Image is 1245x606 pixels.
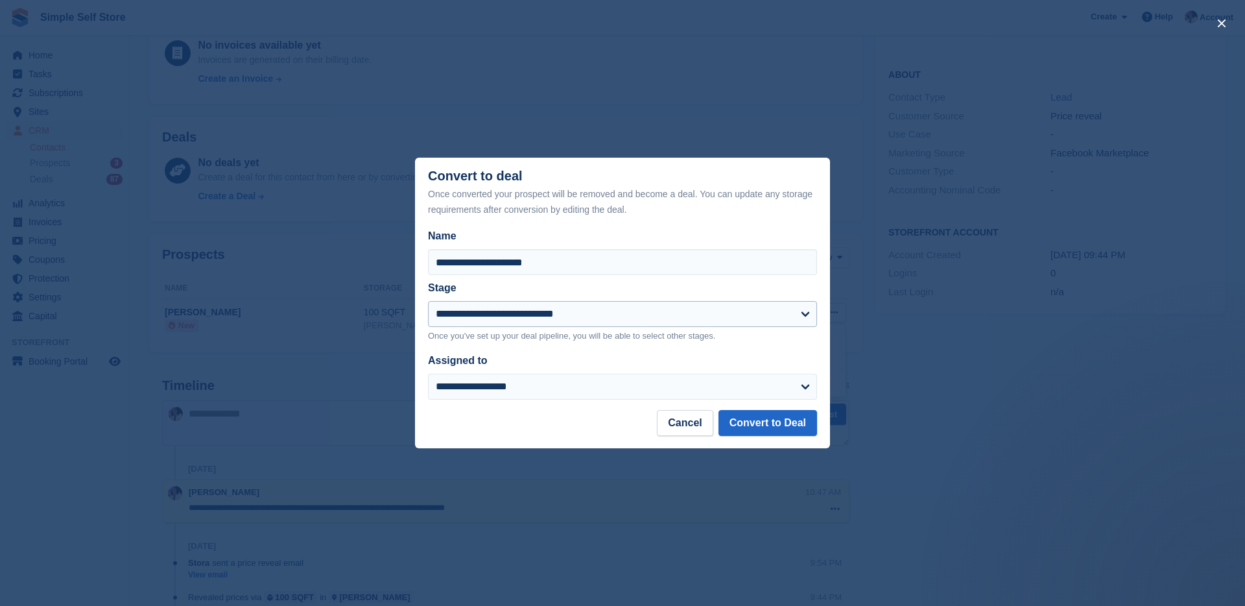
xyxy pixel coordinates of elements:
[428,355,488,366] label: Assigned to
[1211,13,1232,34] button: close
[428,228,817,244] label: Name
[428,282,456,293] label: Stage
[657,410,713,436] button: Cancel
[428,169,817,217] div: Convert to deal
[718,410,817,436] button: Convert to Deal
[428,186,817,217] div: Once converted your prospect will be removed and become a deal. You can update any storage requir...
[428,330,817,343] p: Once you've set up your deal pipeline, you will be able to select other stages.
